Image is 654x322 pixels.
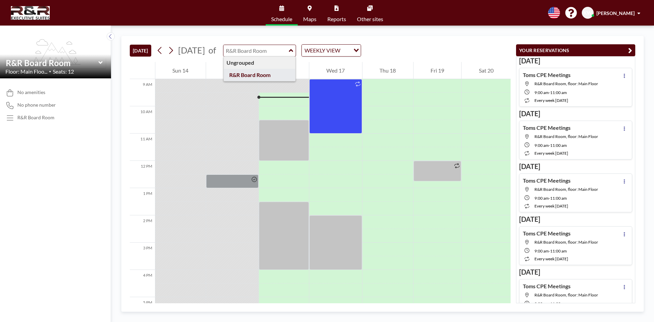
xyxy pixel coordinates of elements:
[550,196,567,201] span: 11:00 AM
[130,188,155,215] div: 1 PM
[271,16,292,22] span: Schedule
[302,45,361,56] div: Search for option
[208,45,216,56] span: of
[534,81,598,86] span: R&R Board Room, floor: Main Floor
[534,151,568,156] span: every week [DATE]
[519,215,632,224] h3: [DATE]
[53,68,74,75] span: Seats: 12
[534,248,549,254] span: 9:00 AM
[549,301,550,306] span: -
[516,44,635,56] button: YOUR RESERVATIONS
[534,292,598,297] span: R&R Board Room, floor: Main Floor
[549,143,550,148] span: -
[223,45,289,56] input: R&R Board Room
[130,106,155,134] div: 10 AM
[362,62,413,79] div: Thu 18
[534,256,568,261] span: every week [DATE]
[11,6,50,20] img: organization-logo
[519,109,632,118] h3: [DATE]
[550,143,567,148] span: 11:00 AM
[178,45,205,55] span: [DATE]
[549,248,550,254] span: -
[414,62,462,79] div: Fri 19
[130,161,155,188] div: 12 PM
[327,16,346,22] span: Reports
[49,69,51,74] span: •
[6,58,98,68] input: R&R Board Room
[17,114,54,121] p: R&R Board Room
[534,196,549,201] span: 9:00 AM
[550,90,567,95] span: 11:00 AM
[523,283,571,290] h4: Toms CPE Meetings
[550,248,567,254] span: 11:00 AM
[523,177,571,184] h4: Toms CPE Meetings
[534,240,598,245] span: R&R Board Room, floor: Main Floor
[534,187,598,192] span: R&R Board Room, floor: Main Floor
[130,243,155,270] div: 3 PM
[309,62,362,79] div: Wed 17
[534,143,549,148] span: 9:00 AM
[519,268,632,276] h3: [DATE]
[523,230,571,237] h4: Toms CPE Meetings
[130,215,155,243] div: 2 PM
[17,102,56,108] span: No phone number
[357,16,383,22] span: Other sites
[130,79,155,106] div: 9 AM
[17,89,45,95] span: No amenities
[130,270,155,297] div: 4 PM
[534,134,598,139] span: R&R Board Room, floor: Main Floor
[303,16,316,22] span: Maps
[534,301,549,306] span: 9:00 AM
[155,62,206,79] div: Sun 14
[303,46,342,55] span: WEEKLY VIEW
[523,124,571,131] h4: Toms CPE Meetings
[342,46,349,55] input: Search for option
[534,98,568,103] span: every week [DATE]
[550,301,567,306] span: 11:00 AM
[224,57,296,69] div: Ungrouped
[549,90,550,95] span: -
[5,68,47,75] span: Floor: Main Floo...
[549,196,550,201] span: -
[206,62,259,79] div: Mon 15
[534,90,549,95] span: 9:00 AM
[596,10,635,16] span: [PERSON_NAME]
[523,72,571,78] h4: Toms CPE Meetings
[462,62,511,79] div: Sat 20
[130,134,155,161] div: 11 AM
[519,57,632,65] h3: [DATE]
[519,162,632,171] h3: [DATE]
[224,69,296,81] div: R&R Board Room
[583,10,592,16] span: KW
[130,45,151,57] button: [DATE]
[534,203,568,209] span: every week [DATE]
